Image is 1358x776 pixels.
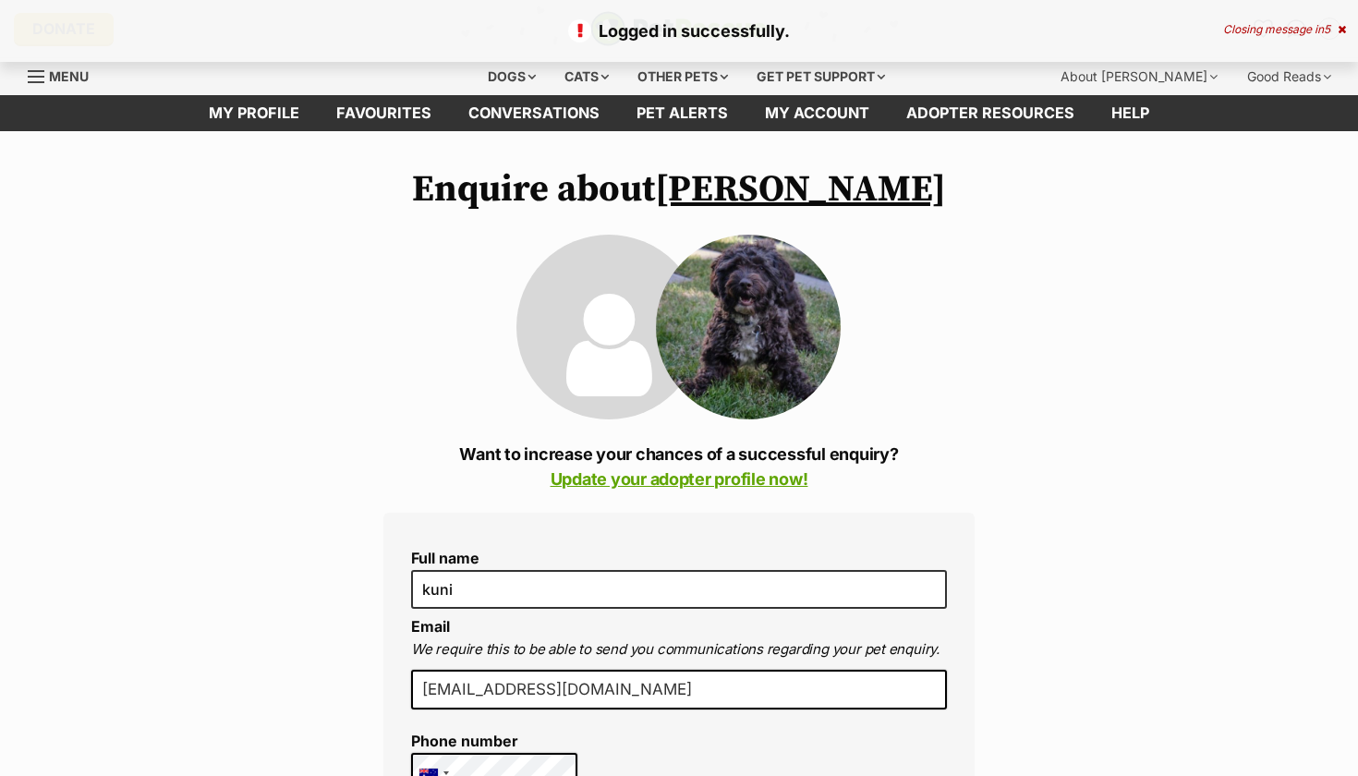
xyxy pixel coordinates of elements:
label: Phone number [411,733,577,749]
div: Other pets [624,58,741,95]
img: Bertie Kumara [656,235,841,419]
a: Menu [28,58,102,91]
span: Menu [49,68,89,84]
a: Update your adopter profile now! [551,469,808,489]
h1: Enquire about [383,168,975,211]
a: Pet alerts [618,95,746,131]
a: Favourites [318,95,450,131]
a: [PERSON_NAME] [655,166,946,212]
p: We require this to be able to send you communications regarding your pet enquiry. [411,639,947,661]
div: About [PERSON_NAME] [1048,58,1231,95]
div: Cats [552,58,622,95]
div: Good Reads [1234,58,1344,95]
a: conversations [450,95,618,131]
p: Want to increase your chances of a successful enquiry? [383,442,975,491]
label: Email [411,617,450,636]
input: E.g. Jimmy Chew [411,570,947,609]
div: Dogs [475,58,549,95]
a: Adopter resources [888,95,1093,131]
label: Full name [411,550,947,566]
a: Help [1093,95,1168,131]
a: My account [746,95,888,131]
a: My profile [190,95,318,131]
div: Get pet support [744,58,898,95]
